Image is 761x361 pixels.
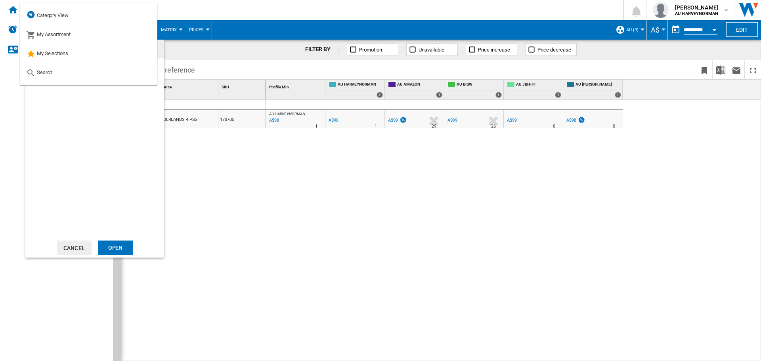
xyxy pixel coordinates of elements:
[98,241,133,255] div: Open
[37,12,69,18] span: Category View
[37,50,68,56] span: My Selections
[37,31,71,37] span: My Assortment
[37,69,52,75] span: Search
[57,241,92,255] button: Cancel
[26,10,36,19] img: wiser-icon-blue.png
